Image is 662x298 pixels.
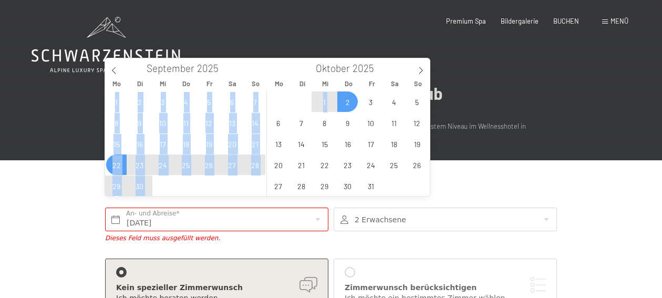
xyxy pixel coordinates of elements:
[337,112,358,133] span: Oktober 9, 2025
[151,80,174,87] span: Mi
[314,80,337,87] span: Mi
[268,133,288,154] span: Oktober 13, 2025
[245,155,265,175] span: September 28, 2025
[407,91,427,112] span: Oktober 5, 2025
[175,155,196,175] span: September 25, 2025
[175,112,196,133] span: September 11, 2025
[106,176,127,196] span: September 29, 2025
[152,91,173,112] span: September 3, 2025
[175,91,196,112] span: September 4, 2025
[345,283,546,293] div: Zimmerwunsch berücksichtigen
[337,176,358,196] span: Oktober 30, 2025
[152,112,173,133] span: September 10, 2025
[106,133,127,154] span: September 15, 2025
[314,155,335,175] span: Oktober 22, 2025
[337,91,358,112] span: Oktober 2, 2025
[360,133,381,154] span: Oktober 17, 2025
[199,112,219,133] span: September 12, 2025
[222,155,242,175] span: September 27, 2025
[291,80,314,87] span: Di
[147,64,194,74] span: September
[384,133,404,154] span: Oktober 18, 2025
[222,91,242,112] span: September 6, 2025
[267,80,291,87] span: Mo
[314,112,335,133] span: Oktober 8, 2025
[128,80,151,87] span: Di
[106,91,127,112] span: September 1, 2025
[314,133,335,154] span: Oktober 15, 2025
[174,80,198,87] span: Do
[268,112,288,133] span: Oktober 6, 2025
[384,155,404,175] span: Oktober 25, 2025
[316,64,350,74] span: Oktober
[384,112,404,133] span: Oktober 11, 2025
[199,91,219,112] span: September 5, 2025
[106,112,127,133] span: September 8, 2025
[245,133,265,154] span: September 21, 2025
[611,17,628,25] span: Menü
[105,80,128,87] span: Mo
[291,155,312,175] span: Oktober 21, 2025
[360,80,384,87] span: Fr
[407,112,427,133] span: Oktober 12, 2025
[175,133,196,154] span: September 18, 2025
[129,176,150,196] span: September 30, 2025
[129,91,150,112] span: September 2, 2025
[446,17,486,25] a: Premium Spa
[105,234,328,243] div: Dieses Feld muss ausgefüllt werden.
[407,80,430,87] span: So
[291,112,312,133] span: Oktober 7, 2025
[314,91,335,112] span: Oktober 1, 2025
[407,155,427,175] span: Oktober 26, 2025
[291,133,312,154] span: Oktober 14, 2025
[268,176,288,196] span: Oktober 27, 2025
[222,112,242,133] span: September 13, 2025
[194,62,229,74] input: Year
[384,91,404,112] span: Oktober 4, 2025
[129,112,150,133] span: September 9, 2025
[152,155,173,175] span: September 24, 2025
[129,155,150,175] span: September 23, 2025
[129,133,150,154] span: September 16, 2025
[384,80,407,87] span: Sa
[360,91,381,112] span: Oktober 3, 2025
[360,155,381,175] span: Oktober 24, 2025
[222,133,242,154] span: September 20, 2025
[291,176,312,196] span: Oktober 28, 2025
[314,176,335,196] span: Oktober 29, 2025
[553,17,579,25] a: BUCHEN
[245,91,265,112] span: September 7, 2025
[116,283,317,293] div: Kein spezieller Zimmerwunsch
[199,155,219,175] span: September 26, 2025
[350,62,385,74] input: Year
[268,155,288,175] span: Oktober 20, 2025
[244,80,267,87] span: So
[198,80,221,87] span: Fr
[199,133,219,154] span: September 19, 2025
[337,155,358,175] span: Oktober 23, 2025
[407,133,427,154] span: Oktober 19, 2025
[245,112,265,133] span: September 14, 2025
[152,133,173,154] span: September 17, 2025
[337,133,358,154] span: Oktober 16, 2025
[360,176,381,196] span: Oktober 31, 2025
[337,80,360,87] span: Do
[360,112,381,133] span: Oktober 10, 2025
[501,17,539,25] a: Bildergalerie
[221,80,244,87] span: Sa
